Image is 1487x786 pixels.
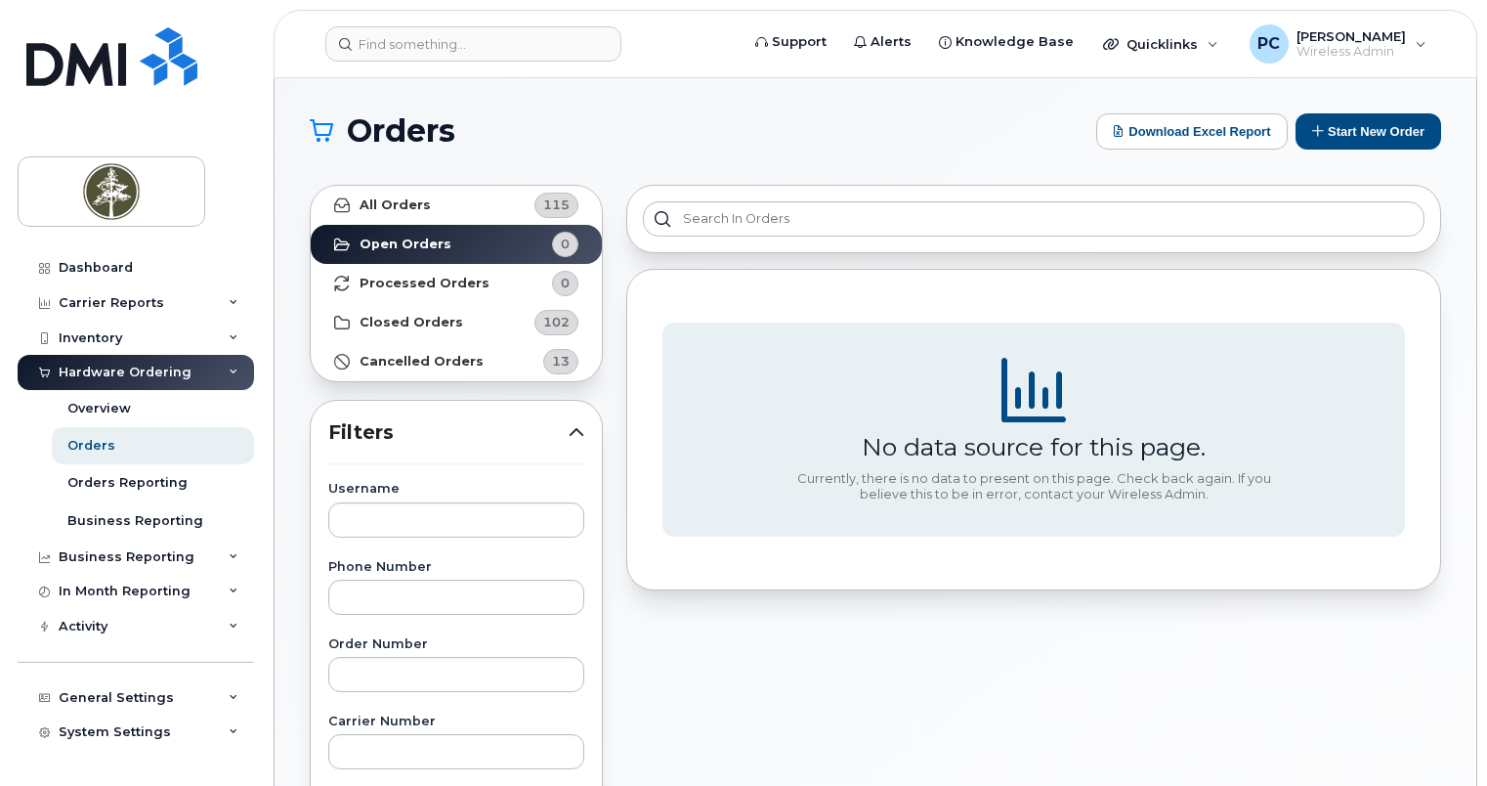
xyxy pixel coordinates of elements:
div: No data source for this page. [862,432,1206,461]
span: 102 [543,313,570,331]
a: Cancelled Orders13 [311,342,602,381]
span: 0 [561,235,570,253]
a: Closed Orders102 [311,303,602,342]
strong: Open Orders [360,237,451,252]
strong: Processed Orders [360,276,489,291]
span: Filters [328,418,569,447]
div: Currently, there is no data to present on this page. Check back again. If you believe this to be ... [789,471,1278,502]
a: Open Orders0 [311,225,602,264]
a: All Orders115 [311,186,602,225]
label: Carrier Number [328,716,584,728]
strong: Closed Orders [360,315,463,330]
button: Start New Order [1296,113,1441,150]
strong: Cancelled Orders [360,354,484,370]
label: Phone Number [328,561,584,574]
span: 13 [552,352,570,371]
input: Search in orders [643,201,1424,237]
span: 0 [561,274,570,292]
label: Username [328,483,584,496]
a: Processed Orders0 [311,264,602,303]
strong: All Orders [360,197,431,213]
span: 115 [543,196,570,214]
button: Download Excel Report [1096,113,1288,150]
span: Orders [347,116,455,146]
label: Order Number [328,638,584,651]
